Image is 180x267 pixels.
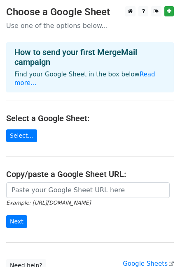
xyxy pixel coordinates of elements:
input: Next [6,215,27,228]
h3: Choose a Google Sheet [6,6,174,18]
p: Find your Google Sheet in the box below [14,70,166,87]
p: Use one of the options below... [6,21,174,30]
h4: Select a Google Sheet: [6,113,174,123]
a: Select... [6,129,37,142]
small: Example: [URL][DOMAIN_NAME] [6,200,91,206]
h4: How to send your first MergeMail campaign [14,47,166,67]
a: Read more... [14,71,155,87]
h4: Copy/paste a Google Sheet URL: [6,169,174,179]
input: Paste your Google Sheet URL here [6,182,170,198]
